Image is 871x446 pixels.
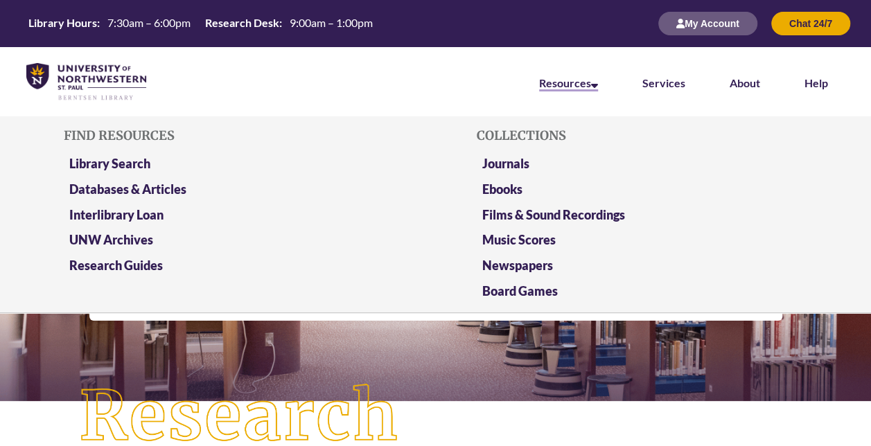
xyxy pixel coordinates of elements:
[771,17,850,29] a: Chat 24/7
[482,156,529,171] a: Journals
[26,63,146,101] img: UNWSP Library Logo
[200,15,284,30] th: Research Desk:
[64,129,394,143] h5: Find Resources
[482,258,553,273] a: Newspapers
[23,15,378,32] a: Hours Today
[539,76,598,91] a: Resources
[482,181,522,197] a: Ebooks
[658,12,757,35] button: My Account
[804,76,828,89] a: Help
[107,16,191,29] span: 7:30am – 6:00pm
[69,156,150,171] a: Library Search
[477,129,807,143] h5: Collections
[69,232,153,247] a: UNW Archives
[482,283,558,298] a: Board Games
[69,207,164,222] a: Interlibrary Loan
[23,15,378,30] table: Hours Today
[69,181,186,197] a: Databases & Articles
[482,232,556,247] a: Music Scores
[290,16,373,29] span: 9:00am – 1:00pm
[771,12,850,35] button: Chat 24/7
[23,15,102,30] th: Library Hours:
[69,258,163,273] a: Research Guides
[642,76,685,89] a: Services
[658,17,757,29] a: My Account
[730,76,760,89] a: About
[482,207,625,222] a: Films & Sound Recordings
